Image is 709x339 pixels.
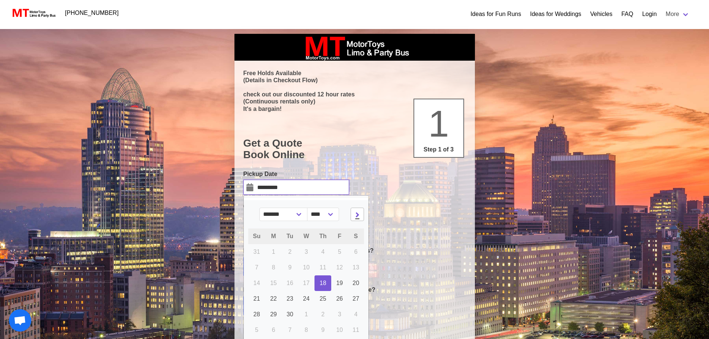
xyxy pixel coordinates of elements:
[321,311,325,317] span: 2
[243,137,466,161] h1: Get a Quote Book Online
[354,249,358,255] span: 6
[417,145,460,154] p: Step 1 of 3
[305,327,308,333] span: 8
[352,280,359,286] span: 20
[319,233,327,239] span: Th
[303,280,310,286] span: 17
[255,327,258,333] span: 5
[272,264,275,271] span: 8
[287,233,293,239] span: Tu
[298,291,314,307] a: 24
[303,264,310,271] span: 10
[282,291,298,307] a: 23
[299,34,411,61] img: box_logo_brand.jpeg
[352,327,359,333] span: 11
[243,105,466,112] p: It's a bargain!
[253,249,260,255] span: 31
[352,295,359,302] span: 27
[320,264,326,271] span: 11
[305,249,308,255] span: 3
[354,233,358,239] span: S
[243,170,349,179] label: Pickup Date
[314,275,332,291] a: 18
[248,307,265,322] a: 28
[248,291,265,307] a: 21
[270,311,277,317] span: 29
[272,327,275,333] span: 6
[428,103,449,144] span: 1
[661,7,694,22] a: More
[338,249,341,255] span: 5
[265,291,282,307] a: 22
[270,280,277,286] span: 15
[243,91,466,98] p: check out our discounted 12 hour rates
[348,275,364,291] a: 20
[348,291,364,307] a: 27
[470,10,521,19] a: Ideas for Fun Runs
[243,70,466,77] p: Free Holds Available
[253,295,260,302] span: 21
[253,233,261,239] span: Su
[642,10,657,19] a: Login
[287,280,293,286] span: 16
[303,295,310,302] span: 24
[287,311,293,317] span: 30
[288,327,291,333] span: 7
[9,309,31,332] div: Open chat
[338,233,341,239] span: F
[265,307,282,322] a: 29
[305,311,308,317] span: 1
[272,249,275,255] span: 1
[352,264,359,271] span: 13
[288,264,291,271] span: 9
[61,6,123,20] a: [PHONE_NUMBER]
[243,98,466,105] p: (Continuous rentals only)
[255,264,258,271] span: 7
[321,249,325,255] span: 4
[270,295,277,302] span: 22
[303,233,309,239] span: W
[621,10,633,19] a: FAQ
[321,327,325,333] span: 9
[253,311,260,317] span: 28
[331,275,348,291] a: 19
[338,311,341,317] span: 3
[10,8,56,18] img: MotorToys Logo
[590,10,613,19] a: Vehicles
[331,291,348,307] a: 26
[314,291,332,307] a: 25
[320,280,326,286] span: 18
[253,280,260,286] span: 14
[282,307,298,322] a: 30
[336,295,343,302] span: 26
[320,295,326,302] span: 25
[530,10,581,19] a: Ideas for Weddings
[288,249,291,255] span: 2
[271,233,276,239] span: M
[336,264,343,271] span: 12
[336,327,343,333] span: 10
[354,311,358,317] span: 4
[287,295,293,302] span: 23
[336,280,343,286] span: 19
[243,77,466,84] p: (Details in Checkout Flow)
